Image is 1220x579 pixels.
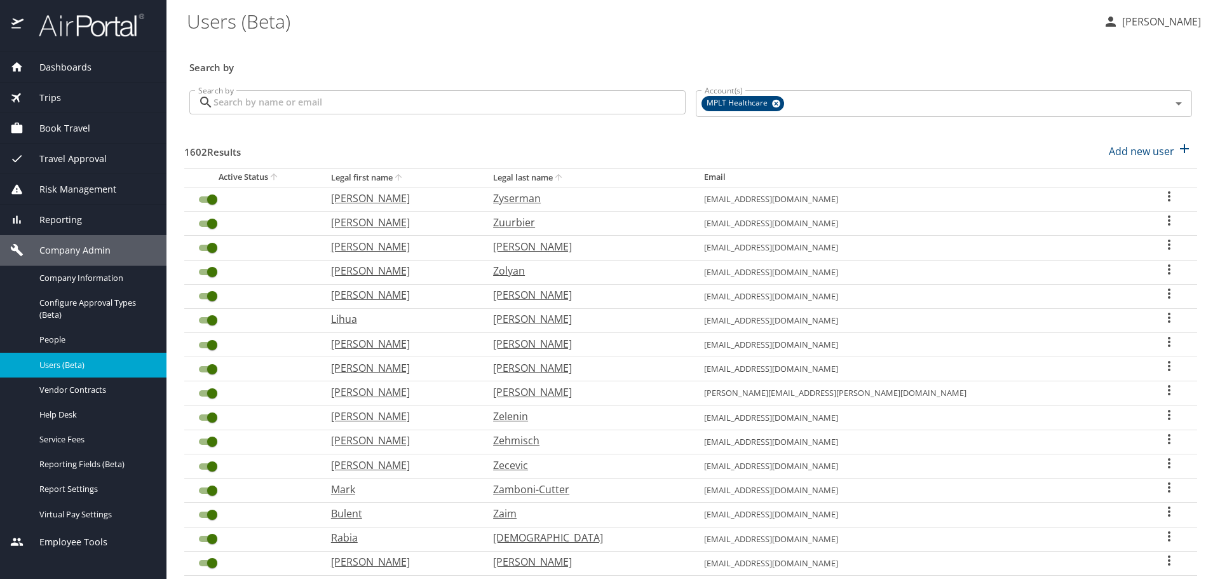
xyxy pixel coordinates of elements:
th: Legal last name [483,168,694,187]
p: Rabia [331,530,468,545]
th: Active Status [184,168,321,187]
td: [EMAIL_ADDRESS][DOMAIN_NAME] [694,357,1142,381]
td: [EMAIL_ADDRESS][DOMAIN_NAME] [694,527,1142,551]
p: [PERSON_NAME] [331,263,468,278]
p: Add new user [1109,144,1174,159]
p: Zaim [493,506,679,521]
span: Report Settings [39,483,151,495]
th: Email [694,168,1142,187]
img: icon-airportal.png [11,13,25,37]
span: Configure Approval Types (Beta) [39,297,151,321]
span: Reporting Fields (Beta) [39,458,151,470]
p: Bulent [331,506,468,521]
span: Help Desk [39,409,151,421]
span: Vendor Contracts [39,384,151,396]
span: MPLT Healthcare [701,97,775,110]
p: Zolyan [493,263,679,278]
button: Add new user [1104,137,1197,165]
span: Dashboards [24,60,91,74]
td: [EMAIL_ADDRESS][DOMAIN_NAME] [694,430,1142,454]
p: [PERSON_NAME] [331,385,468,400]
p: [PERSON_NAME] [331,239,468,254]
p: [PERSON_NAME] [331,409,468,424]
span: Virtual Pay Settings [39,508,151,521]
button: sort [553,172,566,184]
p: Mark [331,482,468,497]
p: Zuurbier [493,215,679,230]
p: [PERSON_NAME] [493,360,679,376]
span: Company Information [39,272,151,284]
th: Legal first name [321,168,483,187]
p: Zecevic [493,458,679,473]
p: [PERSON_NAME] [493,385,679,400]
p: [PERSON_NAME] [331,554,468,569]
p: [PERSON_NAME] [331,287,468,303]
p: [PERSON_NAME] [493,239,679,254]
p: [PERSON_NAME] [331,191,468,206]
h1: Users (Beta) [187,1,1093,41]
span: Company Admin [24,243,111,257]
p: [PERSON_NAME] [331,360,468,376]
p: [PERSON_NAME] [331,215,468,230]
p: [PERSON_NAME] [1118,14,1201,29]
p: [PERSON_NAME] [493,336,679,351]
span: Travel Approval [24,152,107,166]
td: [PERSON_NAME][EMAIL_ADDRESS][PERSON_NAME][DOMAIN_NAME] [694,381,1142,405]
span: Book Travel [24,121,90,135]
span: Employee Tools [24,535,107,549]
p: [DEMOGRAPHIC_DATA] [493,530,679,545]
span: Service Fees [39,433,151,446]
h3: Search by [189,53,1192,75]
input: Search by name or email [213,90,686,114]
td: [EMAIL_ADDRESS][DOMAIN_NAME] [694,479,1142,503]
td: [EMAIL_ADDRESS][DOMAIN_NAME] [694,236,1142,260]
button: sort [268,172,281,184]
span: Users (Beta) [39,359,151,371]
td: [EMAIL_ADDRESS][DOMAIN_NAME] [694,284,1142,308]
img: airportal-logo.png [25,13,144,37]
button: [PERSON_NAME] [1098,10,1206,33]
td: [EMAIL_ADDRESS][DOMAIN_NAME] [694,503,1142,527]
p: [PERSON_NAME] [331,458,468,473]
span: Reporting [24,213,82,227]
p: Zehmisch [493,433,679,448]
p: [PERSON_NAME] [331,336,468,351]
td: [EMAIL_ADDRESS][DOMAIN_NAME] [694,187,1142,211]
p: [PERSON_NAME] [331,433,468,448]
p: [PERSON_NAME] [493,554,679,569]
td: [EMAIL_ADDRESS][DOMAIN_NAME] [694,551,1142,575]
p: Zamboni-Cutter [493,482,679,497]
h3: 1602 Results [184,137,241,160]
button: Open [1170,95,1188,112]
button: sort [393,172,405,184]
p: [PERSON_NAME] [493,287,679,303]
td: [EMAIL_ADDRESS][DOMAIN_NAME] [694,454,1142,479]
span: Risk Management [24,182,116,196]
td: [EMAIL_ADDRESS][DOMAIN_NAME] [694,212,1142,236]
td: [EMAIL_ADDRESS][DOMAIN_NAME] [694,405,1142,430]
td: [EMAIL_ADDRESS][DOMAIN_NAME] [694,333,1142,357]
td: [EMAIL_ADDRESS][DOMAIN_NAME] [694,260,1142,284]
p: Zelenin [493,409,679,424]
span: Trips [24,91,61,105]
p: Lihua [331,311,468,327]
span: People [39,334,151,346]
p: [PERSON_NAME] [493,311,679,327]
p: Zyserman [493,191,679,206]
div: MPLT Healthcare [701,96,784,111]
td: [EMAIL_ADDRESS][DOMAIN_NAME] [694,308,1142,332]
